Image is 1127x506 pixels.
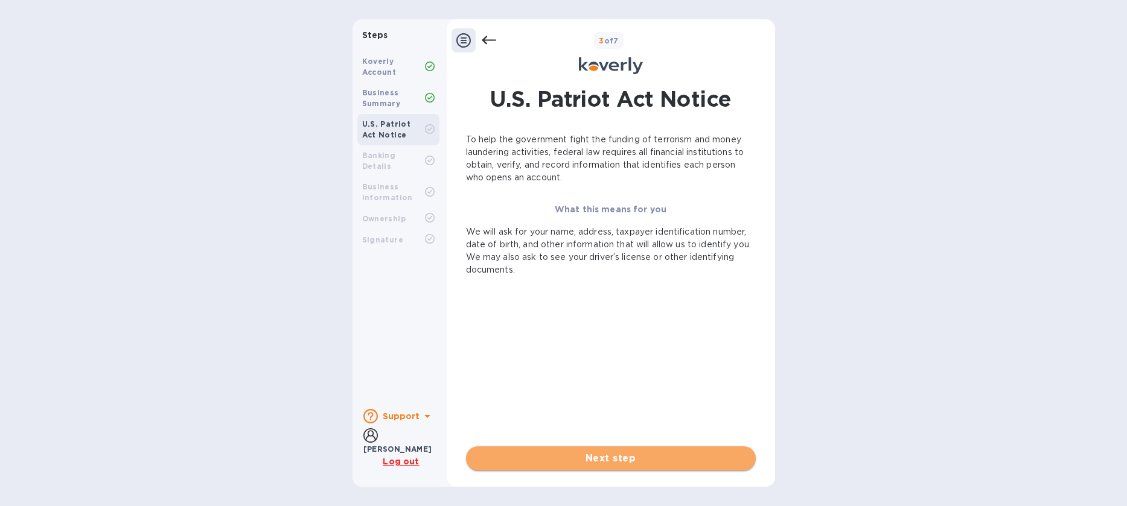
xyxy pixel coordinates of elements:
[362,151,396,171] b: Banking Details
[362,235,404,244] b: Signature
[362,30,388,40] b: Steps
[362,182,413,202] b: Business Information
[599,36,604,45] span: 3
[383,457,419,466] u: Log out
[476,451,746,466] span: Next step
[466,446,756,470] button: Next step
[466,226,756,276] p: We will ask for your name, address, taxpayer identification number, date of birth, and other info...
[362,214,406,223] b: Ownership
[383,411,420,421] b: Support
[555,204,666,214] b: What this means for you
[362,119,411,139] b: U.S. Patriot Act Notice
[599,36,619,45] b: of 7
[466,133,756,184] p: To help the government fight the funding of terrorism and money laundering activities, federal la...
[363,444,432,454] b: [PERSON_NAME]
[362,57,397,77] b: Koverly Account
[362,88,401,108] b: Business Summary
[490,84,731,114] h1: U.S. Patriot Act Notice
